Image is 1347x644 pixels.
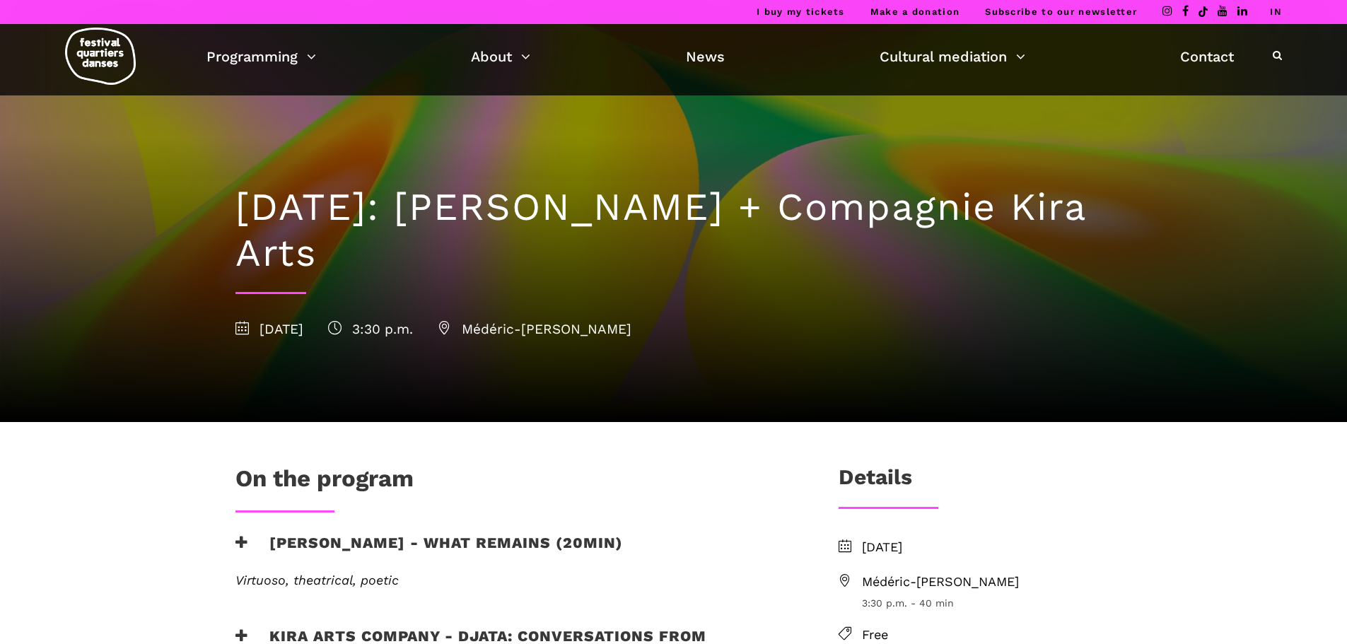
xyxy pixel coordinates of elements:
[352,321,413,337] font: 3:30 p.m.
[462,321,631,337] font: Médéric-[PERSON_NAME]
[862,539,902,554] font: [DATE]
[1180,45,1234,69] a: Contact
[880,45,1025,69] a: Cultural mediation
[686,48,725,65] font: News
[471,48,512,65] font: About
[206,48,298,65] font: Programming
[235,185,1087,275] font: [DATE]: [PERSON_NAME] + Compagnie Kira Arts
[260,321,303,337] font: [DATE]
[65,28,136,85] img: logo-fqd-med
[870,6,960,17] a: Make a donation
[839,464,912,489] font: Details
[235,464,414,492] font: On the program
[206,45,316,69] a: Programming
[985,6,1137,17] a: Subscribe to our newsletter
[269,534,623,551] font: [PERSON_NAME] - What remains (20min)
[1180,48,1234,65] font: Contact
[471,45,530,69] a: About
[862,574,1019,589] font: Médéric-[PERSON_NAME]
[880,48,1007,65] font: Cultural mediation
[235,573,399,587] font: Virtuoso, theatrical, poetic
[757,6,845,17] a: I buy my tickets
[686,45,725,69] a: News
[862,597,954,609] font: 3:30 p.m. - 40 min
[862,627,888,642] font: Free
[1270,6,1282,17] a: IN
